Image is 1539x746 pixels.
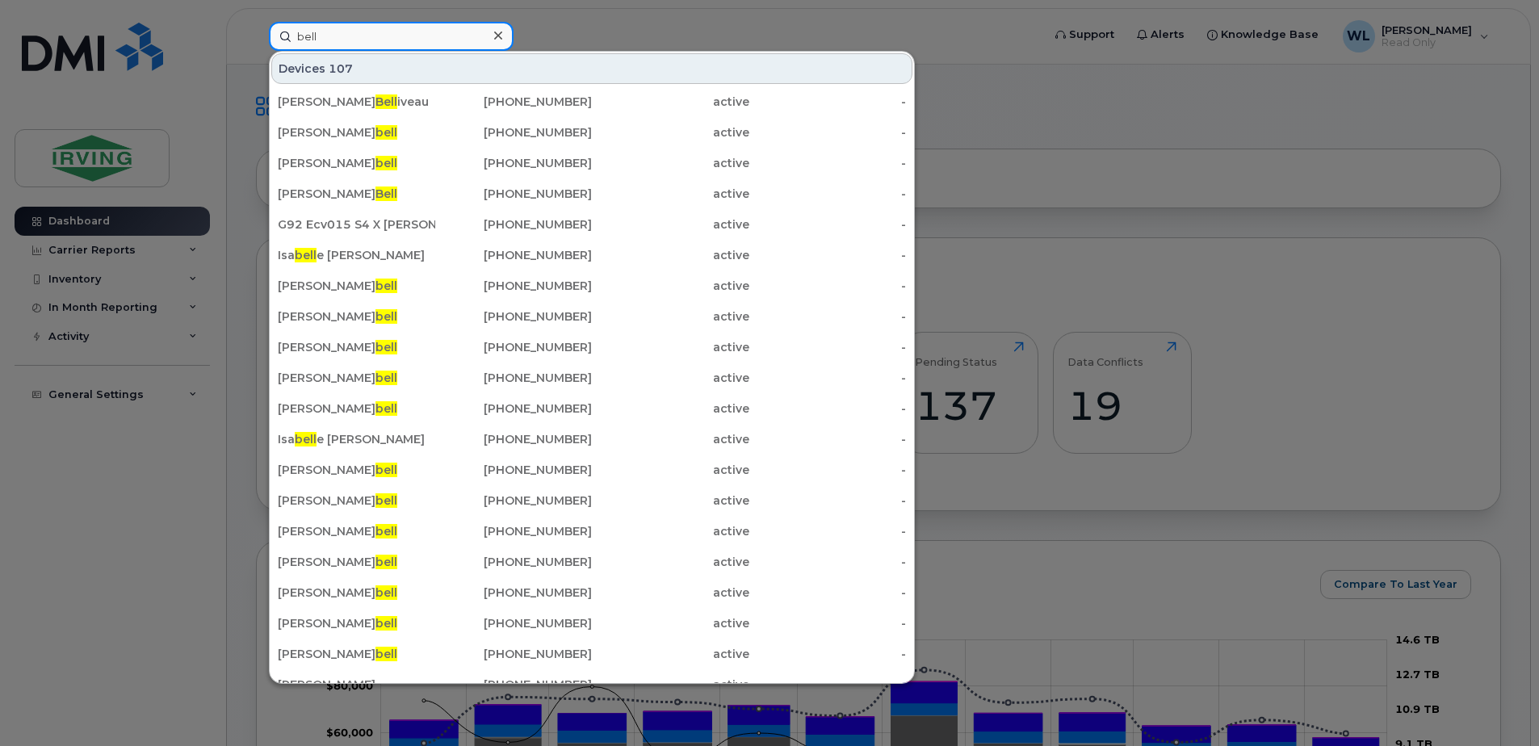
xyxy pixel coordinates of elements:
[435,462,593,478] div: [PHONE_NUMBER]
[278,308,435,325] div: [PERSON_NAME]
[749,431,907,447] div: -
[278,94,435,110] div: [PERSON_NAME] iveau
[592,585,749,601] div: active
[435,124,593,140] div: [PHONE_NUMBER]
[375,401,397,416] span: bell
[271,363,912,392] a: [PERSON_NAME]bell[PHONE_NUMBER]active-
[278,247,435,263] div: Isa e [PERSON_NAME]
[278,370,435,386] div: [PERSON_NAME]
[592,615,749,631] div: active
[375,647,397,661] span: bell
[375,156,397,170] span: bell
[592,186,749,202] div: active
[749,339,907,355] div: -
[749,278,907,294] div: -
[375,186,397,201] span: Bell
[435,400,593,417] div: [PHONE_NUMBER]
[271,87,912,116] a: [PERSON_NAME]Belliveau[PHONE_NUMBER]active-
[435,308,593,325] div: [PHONE_NUMBER]
[278,339,435,355] div: [PERSON_NAME]
[271,578,912,607] a: [PERSON_NAME]bell[PHONE_NUMBER]active-
[278,523,435,539] div: [PERSON_NAME]
[435,186,593,202] div: [PHONE_NUMBER]
[592,124,749,140] div: active
[435,339,593,355] div: [PHONE_NUMBER]
[435,585,593,601] div: [PHONE_NUMBER]
[435,247,593,263] div: [PHONE_NUMBER]
[375,94,397,109] span: Bell
[592,554,749,570] div: active
[749,94,907,110] div: -
[592,677,749,693] div: active
[375,555,397,569] span: bell
[435,615,593,631] div: [PHONE_NUMBER]
[278,431,435,447] div: Isa e [PERSON_NAME]
[749,308,907,325] div: -
[271,394,912,423] a: [PERSON_NAME]bell[PHONE_NUMBER]active-
[435,677,593,693] div: [PHONE_NUMBER]
[278,677,435,693] div: [PERSON_NAME]
[592,370,749,386] div: active
[278,462,435,478] div: [PERSON_NAME]
[375,524,397,539] span: bell
[295,432,317,446] span: bell
[271,670,912,699] a: [PERSON_NAME][PHONE_NUMBER]active-
[749,400,907,417] div: -
[435,523,593,539] div: [PHONE_NUMBER]
[278,585,435,601] div: [PERSON_NAME]
[278,186,435,202] div: [PERSON_NAME]
[375,463,397,477] span: bell
[592,523,749,539] div: active
[749,646,907,662] div: -
[271,241,912,270] a: Isabelle [PERSON_NAME][PHONE_NUMBER]active-
[375,309,397,324] span: bell
[375,125,397,140] span: bell
[749,124,907,140] div: -
[271,455,912,484] a: [PERSON_NAME]bell[PHONE_NUMBER]active-
[375,616,397,631] span: bell
[271,149,912,178] a: [PERSON_NAME]bell[PHONE_NUMBER]active-
[592,400,749,417] div: active
[749,216,907,233] div: -
[749,247,907,263] div: -
[375,279,397,293] span: bell
[271,609,912,638] a: [PERSON_NAME]bell[PHONE_NUMBER]active-
[278,216,435,233] div: G92 Ecv015 S4 X [PERSON_NAME] Logging Inc., Manual, Hslt
[278,492,435,509] div: [PERSON_NAME]
[271,53,912,84] div: Devices
[271,639,912,668] a: [PERSON_NAME]bell[PHONE_NUMBER]active-
[271,271,912,300] a: [PERSON_NAME]bell[PHONE_NUMBER]active-
[271,333,912,362] a: [PERSON_NAME]bell[PHONE_NUMBER]active-
[592,646,749,662] div: active
[592,216,749,233] div: active
[435,492,593,509] div: [PHONE_NUMBER]
[271,118,912,147] a: [PERSON_NAME]bell[PHONE_NUMBER]active-
[749,155,907,171] div: -
[749,370,907,386] div: -
[278,554,435,570] div: [PERSON_NAME]
[749,523,907,539] div: -
[592,278,749,294] div: active
[271,547,912,576] a: [PERSON_NAME]bell[PHONE_NUMBER]active-
[749,677,907,693] div: -
[749,462,907,478] div: -
[435,94,593,110] div: [PHONE_NUMBER]
[435,431,593,447] div: [PHONE_NUMBER]
[592,462,749,478] div: active
[592,247,749,263] div: active
[375,585,397,600] span: bell
[749,585,907,601] div: -
[271,179,912,208] a: [PERSON_NAME]Bell[PHONE_NUMBER]active-
[592,94,749,110] div: active
[271,302,912,331] a: [PERSON_NAME]bell[PHONE_NUMBER]active-
[271,210,912,239] a: G92 Ecv015 S4 X [PERSON_NAME]Logging Inc., Manual, Hslt[PHONE_NUMBER]active-
[749,492,907,509] div: -
[271,425,912,454] a: Isabelle [PERSON_NAME][PHONE_NUMBER]active-
[278,155,435,171] div: [PERSON_NAME]
[375,371,397,385] span: bell
[435,278,593,294] div: [PHONE_NUMBER]
[749,186,907,202] div: -
[435,554,593,570] div: [PHONE_NUMBER]
[749,554,907,570] div: -
[278,615,435,631] div: [PERSON_NAME]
